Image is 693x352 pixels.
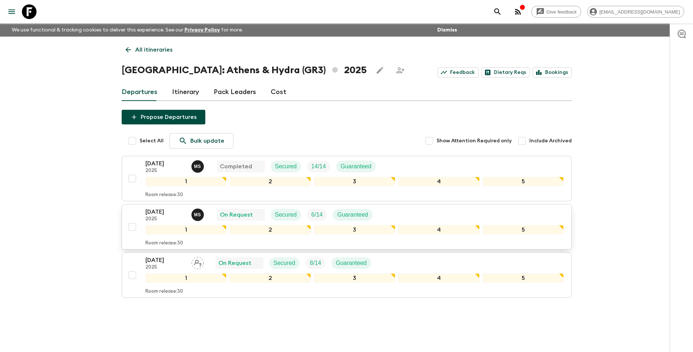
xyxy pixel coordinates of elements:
div: 2 [229,225,311,235]
p: Room release: 30 [145,289,183,295]
div: 3 [314,225,395,235]
p: [DATE] [145,207,186,216]
p: 2025 [145,168,186,174]
p: 8 / 14 [310,259,321,267]
div: [EMAIL_ADDRESS][DOMAIN_NAME] [587,6,684,18]
span: Include Archived [529,137,572,145]
p: Secured [275,210,297,219]
a: Cost [271,83,286,101]
span: [EMAIL_ADDRESS][DOMAIN_NAME] [595,9,684,15]
p: 2025 [145,265,186,270]
p: 14 / 14 [311,162,326,171]
button: menu [4,4,19,19]
p: On Request [218,259,251,267]
div: 2 [229,273,311,283]
span: Share this itinerary [393,63,408,78]
p: 6 / 14 [311,210,323,219]
div: 4 [398,273,480,283]
a: Pack Leaders [214,83,256,101]
p: We use functional & tracking cookies to deliver this experience. See our for more. [9,23,246,37]
a: All itineraries [122,42,176,57]
div: Secured [269,257,300,269]
div: 3 [314,177,395,186]
p: On Request [220,210,253,219]
h1: [GEOGRAPHIC_DATA]: Athens & Hydra (GR3) 2025 [122,63,367,78]
span: Assign pack leader [191,259,204,265]
span: Magda Sotiriadis [191,162,205,168]
a: Privacy Policy [184,27,220,33]
a: Bookings [533,67,572,78]
p: Room release: 30 [145,240,183,246]
button: [DATE]2025Assign pack leaderOn RequestSecuredTrip FillGuaranteed12345Room release:30 [122,252,572,298]
div: 1 [145,225,227,235]
button: Edit this itinerary [373,63,387,78]
div: 4 [398,177,480,186]
span: Give feedback [542,9,581,15]
button: search adventures [490,4,505,19]
button: MS [191,209,205,221]
button: Dismiss [435,25,459,35]
span: Select All [140,137,164,145]
p: M S [194,212,201,218]
p: All itineraries [135,45,172,54]
p: Completed [220,162,252,171]
p: Room release: 30 [145,192,183,198]
p: Bulk update [190,136,224,145]
p: Secured [274,259,296,267]
div: Trip Fill [305,257,325,269]
div: Secured [271,161,301,172]
a: Dietary Reqs [481,67,530,78]
div: 5 [483,225,564,235]
p: [DATE] [145,256,186,265]
a: Departures [122,83,157,101]
div: Trip Fill [307,161,330,172]
a: Feedback [438,67,479,78]
p: Guaranteed [336,259,367,267]
p: Secured [275,162,297,171]
div: 5 [483,177,564,186]
a: Bulk update [170,133,233,149]
a: Itinerary [172,83,199,101]
button: [DATE]2025Magda SotiriadisCompletedSecuredTrip FillGuaranteed12345Room release:30 [122,156,572,201]
div: 4 [398,225,480,235]
button: [DATE]2025Magda SotiriadisOn RequestSecuredTrip FillGuaranteed12345Room release:30 [122,204,572,250]
p: 2025 [145,216,186,222]
div: 1 [145,177,227,186]
div: 5 [483,273,564,283]
span: Magda Sotiriadis [191,211,205,217]
a: Give feedback [531,6,581,18]
div: Trip Fill [307,209,327,221]
p: Guaranteed [340,162,372,171]
span: Show Attention Required only [437,137,512,145]
div: Secured [271,209,301,221]
p: [DATE] [145,159,186,168]
p: Guaranteed [337,210,368,219]
div: 3 [314,273,395,283]
div: 2 [229,177,311,186]
div: 1 [145,273,227,283]
button: Propose Departures [122,110,205,124]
